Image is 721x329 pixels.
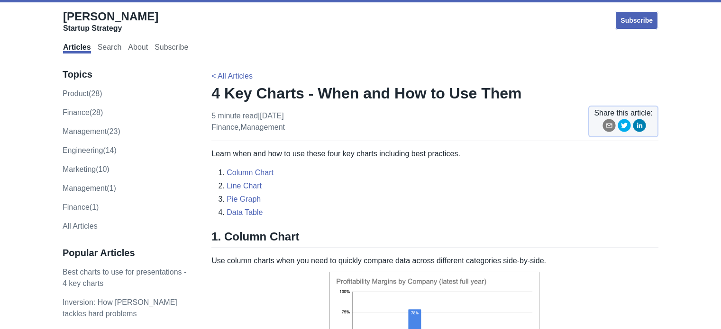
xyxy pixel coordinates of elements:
[211,84,658,103] h1: 4 Key Charts - When and How to Use Them
[211,110,285,133] p: 5 minute read | [DATE] ,
[63,165,110,173] a: marketing(10)
[63,108,103,116] a: finance(28)
[63,268,186,287] a: Best charts to use for presentations - 4 key charts
[241,123,285,131] a: management
[63,127,120,135] a: management(23)
[63,9,158,33] a: [PERSON_NAME]Startup Strategy
[63,184,116,192] a: Management(1)
[155,43,188,53] a: Subscribe
[227,182,262,190] a: Line Chart
[227,195,261,203] a: Pie Graph
[63,89,102,98] a: product(28)
[211,230,658,248] h2: 1. Column Chart
[63,24,158,33] div: Startup Strategy
[63,298,177,318] a: Inversion: How [PERSON_NAME] tackles hard problems
[227,208,263,216] a: Data Table
[615,11,658,30] a: Subscribe
[63,69,192,80] h3: Topics
[63,222,98,230] a: All Articles
[211,72,253,80] a: < All Articles
[98,43,122,53] a: Search
[63,10,158,23] span: [PERSON_NAME]
[63,247,192,259] h3: Popular Articles
[594,107,653,119] span: Share this article:
[63,203,99,211] a: Finance(1)
[618,119,631,135] button: twitter
[63,146,117,154] a: engineering(14)
[211,123,238,131] a: finance
[128,43,148,53] a: About
[633,119,646,135] button: linkedin
[63,43,91,53] a: Articles
[602,119,616,135] button: email
[211,148,658,160] p: Learn when and how to use these four key charts including best practices.
[227,169,274,177] a: Column Chart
